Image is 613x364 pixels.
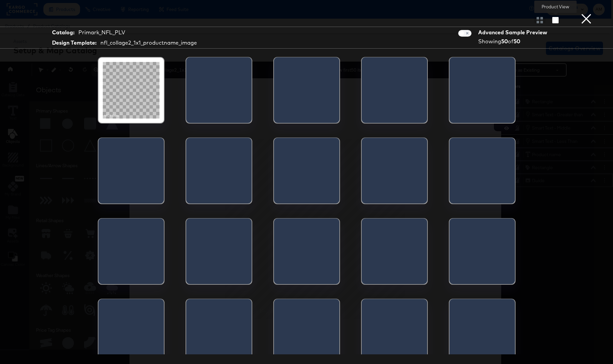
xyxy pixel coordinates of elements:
div: Advanced Sample Preview [478,29,550,36]
div: Showing of [478,38,550,45]
strong: Catalog: [52,29,74,36]
strong: 50 [514,38,520,45]
div: nfl_collage2_1x1_productname_image [100,39,197,47]
strong: 50 [501,38,508,45]
div: Primark_NFL_PLV [78,29,125,36]
strong: Design Template: [52,39,96,47]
